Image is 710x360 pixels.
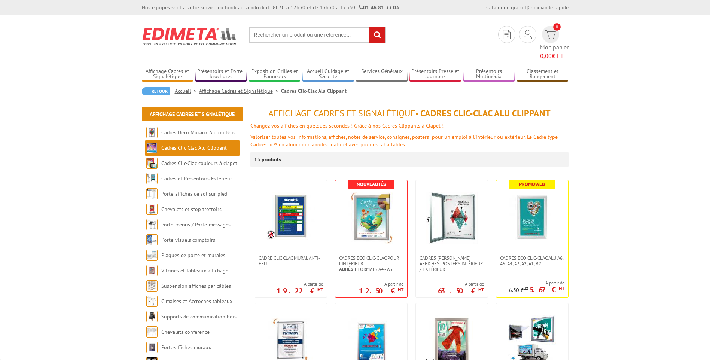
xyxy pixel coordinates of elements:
a: Chevalets conférence [161,329,210,335]
span: Cadres Eco Clic-Clac alu A6, A5, A4, A3, A2, A1, B2 [500,255,564,266]
img: Cimaises et Accroches tableaux [146,296,158,307]
a: Accueil Guidage et Sécurité [302,68,354,80]
sup: HT [398,286,403,293]
p: 13 produits [254,152,282,167]
a: Présentoirs Multimédia [463,68,515,80]
a: Chevalets et stop trottoirs [161,206,222,213]
a: Cimaises et Accroches tableaux [161,298,232,305]
a: Cadre CLIC CLAC Mural ANTI-FEU [255,255,327,266]
a: Porte-menus / Porte-messages [161,221,231,228]
a: Plaques de porte et murales [161,252,225,259]
sup: HT [559,285,564,292]
strong: Adhésif [339,266,357,272]
a: devis rapide 0 Mon panier 0,00€ HT [540,26,569,60]
img: Cadres Clic-Clac Alu Clippant [146,142,158,153]
sup: HT [478,286,484,293]
a: Cadres Deco Muraux Alu ou Bois [161,129,235,136]
a: Porte-affiches de sol sur pied [161,190,227,197]
a: Classement et Rangement [517,68,569,80]
a: Vitrines et tableaux affichage [161,267,228,274]
img: Chevalets et stop trottoirs [146,204,158,215]
div: | [486,4,569,11]
img: Porte-menus / Porte-messages [146,219,158,230]
img: Edimeta [142,22,237,50]
sup: HT [524,286,528,291]
img: Cadres Clic-Clac couleurs à clapet [146,158,158,169]
a: Commande rapide [528,4,569,11]
a: Porte-visuels comptoirs [161,237,215,243]
a: Présentoirs Presse et Journaux [409,68,461,80]
img: devis rapide [503,30,511,39]
span: A partir de [277,281,323,287]
li: Cadres Clic-Clac Alu Clippant [281,87,347,95]
span: A partir de [438,281,484,287]
img: Suspension affiches par câbles [146,280,158,292]
b: Nouveautés [357,181,386,187]
img: devis rapide [545,30,556,39]
img: Porte-affiches de sol sur pied [146,188,158,199]
a: Porte-affiches muraux [161,344,211,351]
a: Suspension affiches par câbles [161,283,231,289]
img: Vitrines et tableaux affichage [146,265,158,276]
a: Exposition Grilles et Panneaux [249,68,301,80]
h1: - Cadres Clic-Clac Alu Clippant [250,109,569,118]
a: Affichage Cadres et Signalétique [199,88,281,94]
a: Services Généraux [356,68,408,80]
a: Cadres et Présentoirs Extérieur [161,175,232,182]
span: Affichage Cadres et Signalétique [268,107,415,119]
img: Cadres Eco Clic-Clac pour l'intérieur - <strong>Adhésif</strong> formats A4 - A3 [345,192,397,244]
img: Supports de communication bois [146,311,158,322]
a: Retour [142,87,170,95]
span: Cadre CLIC CLAC Mural ANTI-FEU [259,255,323,266]
img: Cadres vitrines affiches-posters intérieur / extérieur [426,192,478,244]
img: Cadres et Présentoirs Extérieur [146,173,158,184]
a: Cadres [PERSON_NAME] affiches-posters intérieur / extérieur [416,255,488,272]
img: Chevalets conférence [146,326,158,338]
input: rechercher [369,27,385,43]
img: Porte-visuels comptoirs [146,234,158,245]
img: Porte-affiches muraux [146,342,158,353]
font: Changez vos affiches en quelques secondes ! Grâce à nos Cadres Clippants à Clapet ! [250,122,444,129]
span: A partir de [509,280,564,286]
p: 12.50 € [359,289,403,293]
p: 19.22 € [277,289,323,293]
a: Accueil [175,88,199,94]
span: Cadres [PERSON_NAME] affiches-posters intérieur / extérieur [420,255,484,272]
img: Cadre CLIC CLAC Mural ANTI-FEU [266,192,315,240]
span: € HT [540,52,569,60]
div: Nos équipes sont à votre service du lundi au vendredi de 8h30 à 12h30 et de 13h30 à 17h30 [142,4,399,11]
p: 5.67 € [530,287,564,292]
img: Cadres Deco Muraux Alu ou Bois [146,127,158,138]
b: Promoweb [519,181,545,187]
a: Cadres Clic-Clac couleurs à clapet [161,160,237,167]
a: Affichage Cadres et Signalétique [150,111,235,118]
span: Mon panier [540,43,569,60]
sup: HT [317,286,323,293]
img: devis rapide [524,30,532,39]
span: 0 [553,23,561,31]
a: Catalogue gratuit [486,4,527,11]
p: 63.50 € [438,289,484,293]
span: 0,00 [540,52,552,60]
a: Affichage Cadres et Signalétique [142,68,194,80]
a: Présentoirs et Porte-brochures [195,68,247,80]
span: Cadres Eco Clic-Clac pour l'intérieur - formats A4 - A3 [339,255,403,272]
font: Valoriser toutes vos informations, affiches, notes de service, consignes, posters pour un emploi ... [250,134,558,148]
a: Supports de communication bois [161,313,237,320]
a: Cadres Eco Clic-Clac alu A6, A5, A4, A3, A2, A1, B2 [496,255,568,266]
input: Rechercher un produit ou une référence... [249,27,386,43]
a: Cadres Clic-Clac Alu Clippant [161,144,227,151]
a: Cadres Eco Clic-Clac pour l'intérieur -Adhésifformats A4 - A3 [335,255,407,272]
img: Cadres Eco Clic-Clac alu A6, A5, A4, A3, A2, A1, B2 [506,192,558,244]
p: 6.30 € [509,287,528,293]
span: A partir de [359,281,403,287]
img: Plaques de porte et murales [146,250,158,261]
strong: 01 46 81 33 03 [359,4,399,11]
